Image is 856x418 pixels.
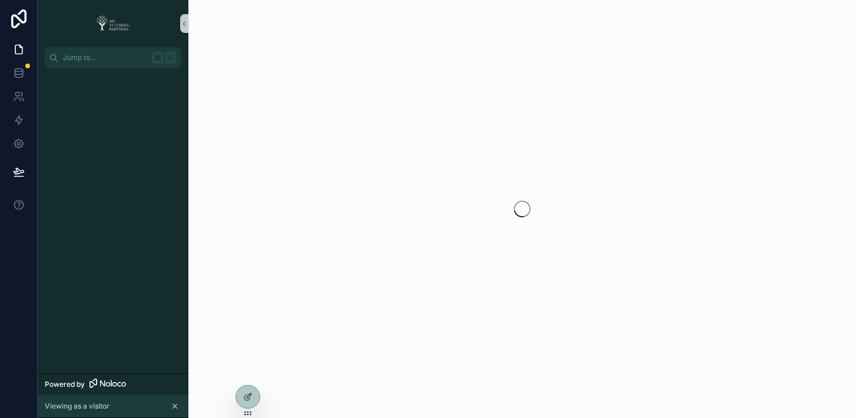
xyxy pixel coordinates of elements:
span: K [166,53,175,62]
span: Jump to... [63,53,147,62]
button: Jump to...K [45,47,181,68]
a: Powered by [38,373,188,395]
div: scrollable content [38,68,188,89]
span: Powered by [45,380,85,389]
span: Viewing as a visitor [45,402,110,411]
img: App logo [92,14,134,33]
